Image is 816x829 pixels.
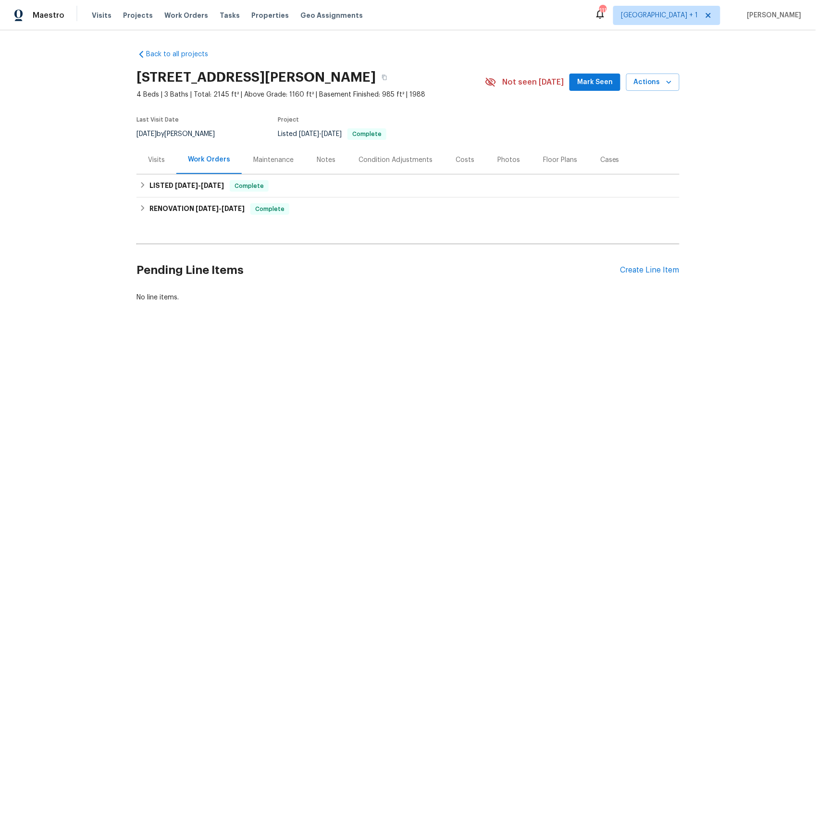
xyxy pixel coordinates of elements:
[136,174,680,198] div: LISTED [DATE]-[DATE]Complete
[222,205,245,212] span: [DATE]
[136,248,620,293] h2: Pending Line Items
[196,205,219,212] span: [DATE]
[278,117,299,123] span: Project
[348,131,385,137] span: Complete
[220,12,240,19] span: Tasks
[148,155,165,165] div: Visits
[543,155,577,165] div: Floor Plans
[299,131,319,137] span: [DATE]
[136,293,680,302] div: No line items.
[599,6,606,15] div: 111
[136,198,680,221] div: RENOVATION [DATE]-[DATE]Complete
[164,11,208,20] span: Work Orders
[175,182,224,189] span: -
[149,180,224,192] h6: LISTED
[251,204,288,214] span: Complete
[136,131,157,137] span: [DATE]
[497,155,520,165] div: Photos
[136,128,226,140] div: by [PERSON_NAME]
[278,131,386,137] span: Listed
[456,155,474,165] div: Costs
[92,11,111,20] span: Visits
[123,11,153,20] span: Projects
[299,131,342,137] span: -
[201,182,224,189] span: [DATE]
[626,74,680,91] button: Actions
[136,49,229,59] a: Back to all projects
[149,203,245,215] h6: RENOVATION
[136,90,485,99] span: 4 Beds | 3 Baths | Total: 2145 ft² | Above Grade: 1160 ft² | Basement Finished: 985 ft² | 1988
[359,155,433,165] div: Condition Adjustments
[621,11,698,20] span: [GEOGRAPHIC_DATA] + 1
[136,73,376,82] h2: [STREET_ADDRESS][PERSON_NAME]
[136,117,179,123] span: Last Visit Date
[188,155,230,164] div: Work Orders
[175,182,198,189] span: [DATE]
[569,74,620,91] button: Mark Seen
[251,11,289,20] span: Properties
[321,131,342,137] span: [DATE]
[376,69,393,86] button: Copy Address
[600,155,619,165] div: Cases
[196,205,245,212] span: -
[300,11,363,20] span: Geo Assignments
[33,11,64,20] span: Maestro
[577,76,613,88] span: Mark Seen
[317,155,335,165] div: Notes
[502,77,564,87] span: Not seen [DATE]
[634,76,672,88] span: Actions
[231,181,268,191] span: Complete
[620,266,680,275] div: Create Line Item
[743,11,802,20] span: [PERSON_NAME]
[253,155,294,165] div: Maintenance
